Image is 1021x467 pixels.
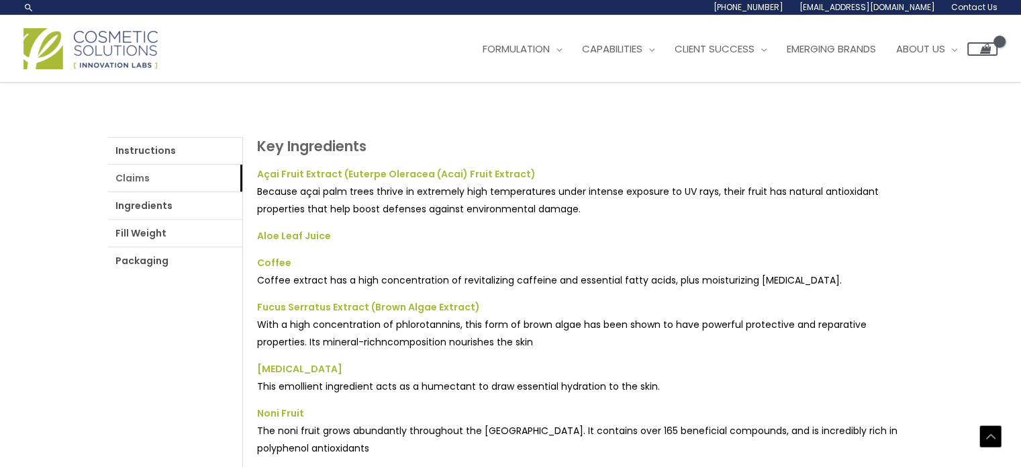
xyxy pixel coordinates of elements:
[257,360,900,395] li: This emollient ingredient acts as a humectant to draw essential hydration to the skin.
[257,405,900,457] a: Noni FruitThe noni fruit grows abundantly throughout the [GEOGRAPHIC_DATA]. It contains over 165 ...
[896,42,945,56] span: About Us
[257,300,480,314] strong: Fucus Serratus Extract (Brown Algae Extract)
[582,42,642,56] span: Capabilities
[257,254,900,289] a: CoffeeCoffee extract has a high concentration of revitalizing caffeine and essential fatty acids,...
[951,1,998,13] span: Contact Us
[257,165,900,218] li: Because açai palm trees thrive in extremely high temperatures under intense exposure to UV rays, ...
[108,247,242,274] a: Packaging
[799,1,935,13] span: [EMAIL_ADDRESS][DOMAIN_NAME]
[23,2,34,13] a: Search icon link
[257,256,291,269] strong: Coffee
[257,362,342,376] strong: [MEDICAL_DATA]
[23,28,158,69] img: Cosmetic Solutions Logo
[257,298,900,351] li: With a high concentration of phlorotannins, this form of brown algae has been shown to have power...
[572,29,665,69] a: Capabilities
[108,220,242,247] a: Fill Weight
[886,29,967,69] a: About Us
[675,42,755,56] span: Client Success
[257,254,900,289] li: Coffee extract has a high concentration of revitalizing caffeine and essential fatty acids, plus ...
[257,407,304,420] strong: Noni Fruit
[665,29,777,69] a: Client Success
[257,298,900,351] a: Fucus Serratus Extract (Brown Algae Extract)With a high concentration of phlorotannins, this form...
[714,1,783,13] span: [PHONE_NUMBER]
[108,192,242,219] a: Ingredients
[108,165,242,192] a: Claims
[257,405,900,457] li: The noni fruit grows abundantly throughout the [GEOGRAPHIC_DATA]. It contains over 165 beneficial...
[257,227,900,245] a: Aloe Leaf Juice
[257,360,900,395] a: [MEDICAL_DATA]This emollient ingredient acts as a humectant to draw essential hydration to the skin.
[257,165,900,218] a: Açai Fruit Extract (Euterpe Oleracea (Acai) Fruit Extract)Because açai palm trees thrive in extre...
[257,167,536,181] strong: Açai Fruit Extract (Euterpe Oleracea (Acai) Fruit Extract)
[108,137,242,164] a: Instructions
[257,136,367,156] strong: Key Ingredients
[483,42,550,56] span: Formulation
[967,42,998,56] a: View Shopping Cart, empty
[787,42,876,56] span: Emerging Brands
[257,229,331,243] strong: Aloe Leaf Juice
[777,29,886,69] a: Emerging Brands
[473,29,572,69] a: Formulation
[463,29,998,69] nav: Site Navigation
